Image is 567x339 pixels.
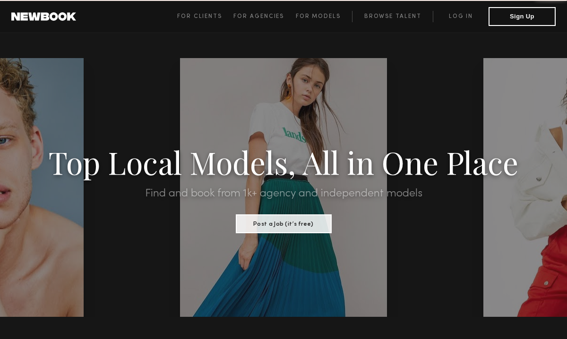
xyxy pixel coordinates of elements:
[352,11,433,22] a: Browse Talent
[177,14,222,19] span: For Clients
[233,14,284,19] span: For Agencies
[296,11,352,22] a: For Models
[233,11,295,22] a: For Agencies
[236,214,332,233] button: Post a Job (it’s free)
[43,188,524,199] h2: Find and book from 1k+ agency and independent models
[177,11,233,22] a: For Clients
[489,7,556,26] button: Sign Up
[433,11,489,22] a: Log in
[296,14,341,19] span: For Models
[43,147,524,177] h1: Top Local Models, All in One Place
[236,218,332,228] a: Post a Job (it’s free)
